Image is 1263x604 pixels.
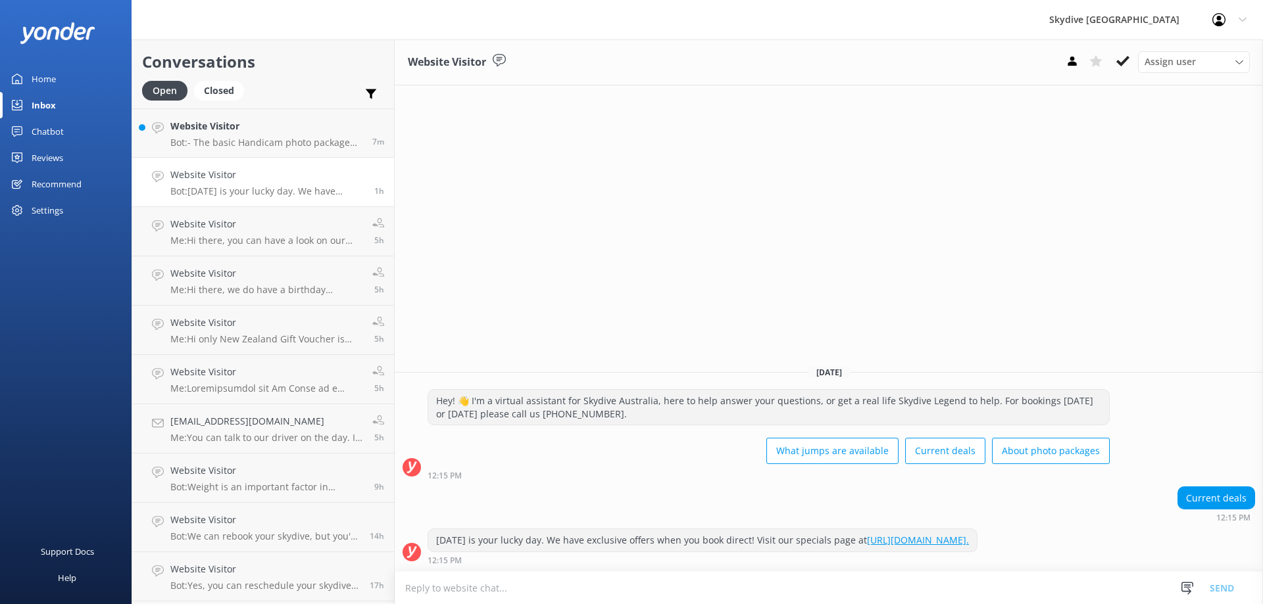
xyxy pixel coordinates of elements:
h2: Conversations [142,49,384,74]
a: Website VisitorMe:Hi there, you can have a look on our website for details to check which option ... [132,207,394,256]
div: Recommend [32,171,82,197]
img: yonder-white-logo.png [20,22,95,44]
span: Sep 17 2025 08:24am (UTC +10:00) Australia/Brisbane [374,383,384,394]
p: Bot: - The basic Handicam photo package costs $129 per person and includes photos of your entire ... [170,137,362,149]
h4: Website Visitor [170,463,364,478]
div: Closed [194,81,244,101]
span: Sep 16 2025 08:09pm (UTC +10:00) Australia/Brisbane [370,580,384,591]
span: Sep 17 2025 01:42pm (UTC +10:00) Australia/Brisbane [372,136,384,147]
h3: Website Visitor [408,54,486,71]
div: Sep 17 2025 12:15pm (UTC +10:00) Australia/Brisbane [1177,513,1255,522]
span: Sep 17 2025 08:34am (UTC +10:00) Australia/Brisbane [374,235,384,246]
strong: 12:15 PM [1216,514,1251,522]
a: Website VisitorBot:Yes, you can reschedule your skydive to an alternative date or even to another... [132,552,394,601]
a: Website VisitorMe:Loremipsumdol sit Am Conse ad e Seddoeiu: Tempor in u laboreetdolo magn al enim... [132,355,394,404]
p: Me: Hi there, you can have a look on our website for details to check which option works for you ... [170,235,362,246]
h4: Website Visitor [170,562,360,576]
div: Assign User [1138,51,1250,72]
h4: Website Visitor [170,266,362,281]
strong: 12:15 PM [428,557,462,565]
span: [DATE] [808,367,850,378]
div: Home [32,66,56,92]
span: Sep 17 2025 04:24am (UTC +10:00) Australia/Brisbane [374,481,384,492]
div: Sep 17 2025 12:15pm (UTC +10:00) Australia/Brisbane [428,471,1110,480]
a: Website VisitorBot:Weight is an important factor in skydiving. If a customer weighs over 94kgs, t... [132,453,394,503]
h4: [EMAIL_ADDRESS][DOMAIN_NAME] [170,414,362,429]
div: Support Docs [41,538,94,565]
h4: Website Visitor [170,119,362,133]
span: Sep 17 2025 08:31am (UTC +10:00) Australia/Brisbane [374,284,384,295]
p: Me: Hi there, we do have a birthday discount of $30 off if you do skydive on your birthday. If yo... [170,284,362,296]
span: Sep 17 2025 12:15pm (UTC +10:00) Australia/Brisbane [374,185,384,197]
div: Inbox [32,92,56,118]
div: Settings [32,197,63,223]
a: [URL][DOMAIN_NAME]. [867,534,969,546]
h4: Website Visitor [170,217,362,231]
div: Sep 17 2025 12:15pm (UTC +10:00) Australia/Brisbane [428,555,978,565]
p: Bot: [DATE] is your lucky day. We have exclusive offers when you book direct! Visit our specials ... [170,185,364,197]
h4: Website Visitor [170,168,364,182]
div: Help [58,565,76,591]
h4: Website Visitor [170,365,362,379]
div: Open [142,81,187,101]
p: Me: You can talk to our driver on the day. I believe they're happy to drop you off if they will p... [170,432,362,444]
h4: Website Visitor [170,513,360,527]
span: Assign user [1145,55,1196,69]
a: Website VisitorBot:[DATE] is your lucky day. We have exclusive offers when you book direct! Visit... [132,158,394,207]
p: Bot: We can rebook your skydive, but you'll need to chat with us to arrange a change. You can cal... [170,530,360,542]
p: Me: Loremipsumdol sit Am Conse ad e Seddoeiu: Tempor in u laboreetdolo magn al enimadmi ve quisn ... [170,383,362,394]
a: Website VisitorMe:Hi only New Zealand Gift Voucher is able to use for New Zealand as the booking ... [132,306,394,355]
button: About photo packages [992,438,1110,464]
span: Sep 16 2025 11:23pm (UTC +10:00) Australia/Brisbane [370,530,384,542]
h4: Website Visitor [170,315,362,330]
div: [DATE] is your lucky day. We have exclusive offers when you book direct! Visit our specials page at [428,529,977,551]
a: Website VisitorBot:We can rebook your skydive, but you'll need to chat with us to arrange a chang... [132,503,394,552]
span: Sep 17 2025 08:21am (UTC +10:00) Australia/Brisbane [374,432,384,443]
a: [EMAIL_ADDRESS][DOMAIN_NAME]Me:You can talk to our driver on the day. I believe they're happy to ... [132,404,394,453]
a: Website VisitorMe:Hi there, we do have a birthday discount of $30 off if you do skydive on your b... [132,256,394,306]
span: Sep 17 2025 08:25am (UTC +10:00) Australia/Brisbane [374,333,384,344]
p: Me: Hi only New Zealand Gift Voucher is able to use for New Zealand as the booking system is diff... [170,333,362,345]
div: Chatbot [32,118,64,145]
strong: 12:15 PM [428,472,462,480]
button: Current deals [905,438,985,464]
div: Reviews [32,145,63,171]
div: Hey! 👋 I'm a virtual assistant for Skydive Australia, here to help answer your questions, or get ... [428,390,1109,425]
button: What jumps are available [766,438,899,464]
p: Bot: Yes, you can reschedule your skydive to an alternative date or even to another skydive locat... [170,580,360,592]
p: Bot: Weight is an important factor in skydiving. If a customer weighs over 94kgs, the Reservation... [170,481,364,493]
a: Website VisitorBot:- The basic Handicam photo package costs $129 per person and includes photos o... [132,108,394,158]
a: Open [142,83,194,97]
a: Closed [194,83,251,97]
div: Current deals [1178,487,1254,509]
